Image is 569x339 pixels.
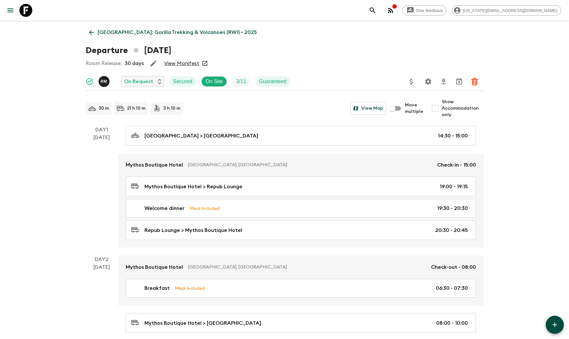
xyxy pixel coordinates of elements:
button: Archive (Completed, Cancelled or Unsynced Departures only) [453,75,466,88]
p: Mythos Boutique Hotel [126,263,183,271]
p: [GEOGRAPHIC_DATA], [GEOGRAPHIC_DATA] [188,162,432,168]
span: Move multiple [405,102,424,115]
p: 21 h 10 m [127,105,145,112]
p: [GEOGRAPHIC_DATA], [GEOGRAPHIC_DATA] [188,264,426,270]
p: Breakfast [144,284,170,292]
button: View Map [350,102,386,115]
svg: Synced Successfully [86,78,93,85]
p: Check-in - 15:00 [437,161,476,169]
p: 30 days [125,60,144,67]
p: Secured [173,78,193,85]
a: BreakfastMeal Included06:30 - 07:30 [126,279,476,298]
p: Day 2 [86,256,118,263]
p: Mythos Boutique Hotel > [GEOGRAPHIC_DATA] [144,319,261,327]
a: Mythos Boutique Hotel[GEOGRAPHIC_DATA], [GEOGRAPHIC_DATA]Check-out - 08:00 [118,256,484,279]
p: [GEOGRAPHIC_DATA] > [GEOGRAPHIC_DATA] [144,132,258,140]
button: Delete [468,75,481,88]
p: Room Release: [86,60,121,67]
a: Repub Lounge > Mythos Boutique Hotel20:30 - 20:45 [126,220,476,240]
p: Welcome dinner [144,204,184,212]
p: Repub Lounge > Mythos Boutique Hotel [144,226,242,234]
span: Renson Mburu [99,78,111,83]
p: 06:30 - 07:30 [436,284,468,292]
p: 14:30 - 15:00 [438,132,468,140]
p: R M [101,79,107,84]
a: [GEOGRAPHIC_DATA]: Gorilla Trekking & Volcanoes (RW1) • 2025 [86,26,260,39]
p: 30 m [99,105,109,112]
p: Check-out - 08:00 [431,263,476,271]
p: Guaranteed [259,78,287,85]
div: [US_STATE][EMAIL_ADDRESS][DOMAIN_NAME] [452,5,561,16]
span: [US_STATE][EMAIL_ADDRESS][DOMAIN_NAME] [459,8,561,13]
p: 3 / 11 [236,78,246,85]
button: Download CSV [437,75,450,88]
button: menu [4,4,17,17]
a: Mythos Boutique Hotel[GEOGRAPHIC_DATA], [GEOGRAPHIC_DATA]Check-in - 15:00 [118,153,484,177]
a: Give feedback [402,5,447,16]
p: Meal Included [175,285,205,292]
a: Mythos Boutique Hotel > Repub Lounge19:00 - 19:15 [126,177,476,196]
a: Mythos Boutique Hotel > [GEOGRAPHIC_DATA]08:00 - 10:00 [126,313,476,333]
p: On Request [124,78,153,85]
a: Welcome dinnerMeal Included19:30 - 20:30 [126,199,476,218]
p: On Site [205,78,223,85]
div: Secured [169,76,196,87]
button: RM [99,76,111,87]
p: Meal Included [190,205,220,212]
a: View Manifest [164,60,199,67]
div: On Site [201,76,227,87]
p: 19:00 - 19:15 [440,183,468,191]
h1: Departure [DATE] [86,44,171,57]
span: Show Accommodation only [442,99,484,118]
p: Mythos Boutique Hotel > Repub Lounge [144,183,242,191]
p: [GEOGRAPHIC_DATA]: Gorilla Trekking & Volcanoes (RW1) • 2025 [98,28,257,36]
a: [GEOGRAPHIC_DATA] > [GEOGRAPHIC_DATA]14:30 - 15:00 [126,126,476,146]
p: Day 1 [86,126,118,134]
button: Settings [422,75,435,88]
p: 19:30 - 20:30 [437,204,468,212]
button: Update Price, Early Bird Discount and Costs [405,75,418,88]
p: Mythos Boutique Hotel [126,161,183,169]
button: search adventures [366,4,379,17]
span: Give feedback [412,8,446,13]
div: Trip Fill [232,76,250,87]
div: [DATE] [93,134,110,248]
p: 20:30 - 20:45 [435,226,468,234]
p: 3 h 10 m [163,105,180,112]
p: 08:00 - 10:00 [436,319,468,327]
